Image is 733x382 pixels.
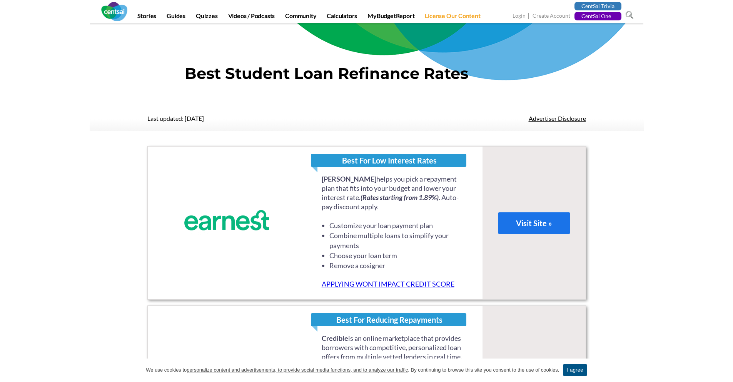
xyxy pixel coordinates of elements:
[191,12,222,23] a: Quizzes
[527,12,531,20] span: |
[498,212,570,234] a: Visit Site »
[322,175,376,183] strong: [PERSON_NAME]
[563,364,587,376] a: I agree
[101,2,127,21] img: CentSai
[184,208,269,235] a: Student Loan Refinance
[322,334,348,342] strong: Credible
[147,114,204,123] div: Last updated: [DATE]
[185,64,548,87] h1: Best Student Loan Refinance Rates
[281,12,321,23] a: Community
[329,250,466,260] li: Choose your loan term
[162,12,190,23] a: Guides
[533,12,570,20] a: Create Account
[529,115,586,122] a: Advertiser Disclosure
[329,230,466,250] li: Combine multiple loans to simplify your payments
[322,334,466,361] p: is an online marketplace that provides borrowers with competitive, personalized loan offers from ...
[574,2,621,10] a: CentSai Trivia
[574,12,621,20] a: CentSai One
[513,12,526,20] a: Login
[720,366,727,374] a: I agree
[420,12,485,23] a: License Our Content
[311,154,466,167] span: Best For Low Interest Rates
[187,367,408,373] u: personalize content and advertisements, to provide social media functions, and to analyze our tra...
[133,12,161,23] a: Stories
[322,12,362,23] a: Calculators
[322,174,466,211] p: helps you pick a repayment plan that fits into your budget and lower your interest rate. . Auto-p...
[224,12,280,23] a: Videos / Podcasts
[311,313,466,326] span: Best For Reducing Repayments
[184,208,269,235] img: Earnest
[322,279,466,289] a: Applying Wont Impact Credit Score
[146,366,559,374] span: We use cookies to . By continuing to browse this site you consent to the use of cookies.
[363,12,419,23] a: MyBudgetReport
[361,193,439,202] strong: (Rates starting from 1.89%)
[329,260,466,270] li: Remove a cosigner
[329,220,466,230] li: Customize your loan payment plan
